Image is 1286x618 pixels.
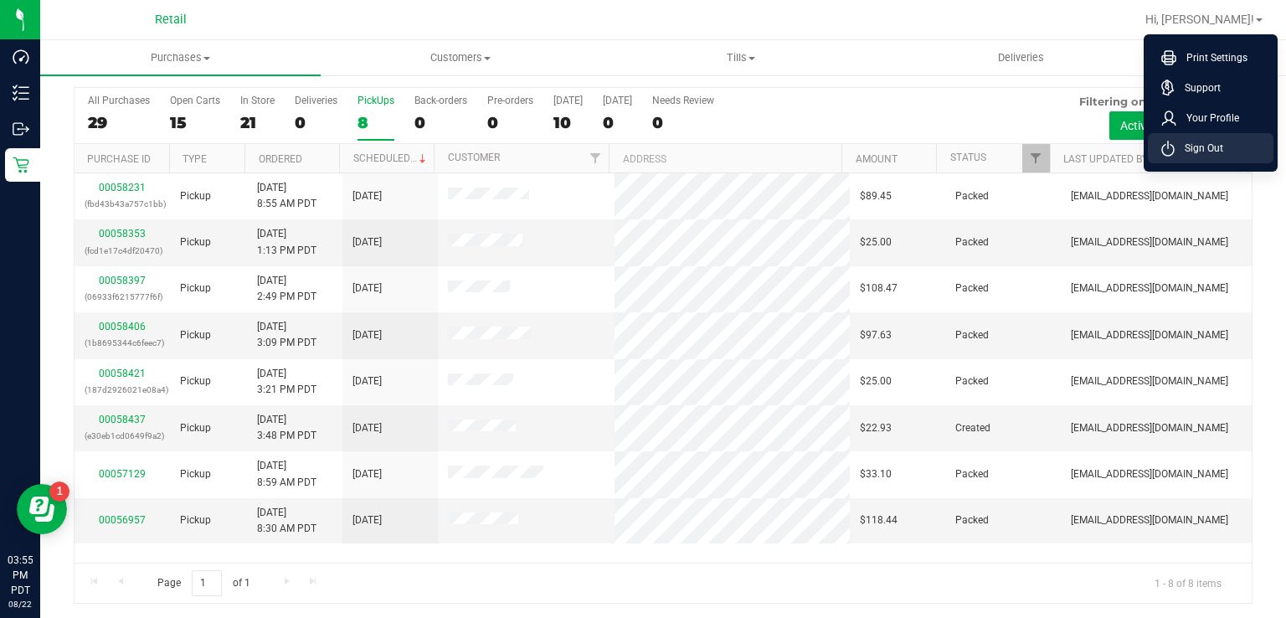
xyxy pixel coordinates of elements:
[257,319,316,351] span: [DATE] 3:09 PM PDT
[49,482,69,502] iframe: Resource center unread badge
[321,50,600,65] span: Customers
[1071,512,1228,528] span: [EMAIL_ADDRESS][DOMAIN_NAME]
[1071,327,1228,343] span: [EMAIL_ADDRESS][DOMAIN_NAME]
[13,121,29,137] inline-svg: Outbound
[1148,133,1273,163] li: Sign Out
[448,152,500,163] a: Customer
[1175,80,1221,96] span: Support
[240,95,275,106] div: In Store
[85,243,160,259] p: (fcd1e17c4df20470)
[85,289,160,305] p: (06933f6215777f6f)
[1022,144,1050,173] a: Filter
[860,512,898,528] span: $118.44
[40,50,321,65] span: Purchases
[13,157,29,173] inline-svg: Retail
[955,188,989,204] span: Packed
[259,153,302,165] a: Ordered
[352,188,382,204] span: [DATE]
[88,113,150,132] div: 29
[358,113,394,132] div: 8
[257,273,316,305] span: [DATE] 2:49 PM PDT
[860,234,892,250] span: $25.00
[155,13,187,27] span: Retail
[240,113,275,132] div: 21
[1175,140,1223,157] span: Sign Out
[99,228,146,239] a: 00058353
[180,188,211,204] span: Pickup
[603,113,632,132] div: 0
[180,466,211,482] span: Pickup
[860,420,892,436] span: $22.93
[414,95,467,106] div: Back-orders
[295,95,337,106] div: Deliveries
[955,420,990,436] span: Created
[99,368,146,379] a: 00058421
[1145,13,1254,26] span: Hi, [PERSON_NAME]!
[553,95,583,106] div: [DATE]
[180,512,211,528] span: Pickup
[143,570,264,596] span: Page of 1
[553,113,583,132] div: 10
[955,512,989,528] span: Packed
[352,420,382,436] span: [DATE]
[955,234,989,250] span: Packed
[603,95,632,106] div: [DATE]
[487,113,533,132] div: 0
[180,234,211,250] span: Pickup
[99,468,146,480] a: 00057129
[1161,80,1267,96] a: Support
[8,598,33,610] p: 08/22
[85,382,160,398] p: (187d2926021e08a4)
[13,85,29,101] inline-svg: Inventory
[87,153,151,165] a: Purchase ID
[257,366,316,398] span: [DATE] 3:21 PM PDT
[955,281,989,296] span: Packed
[1176,110,1239,126] span: Your Profile
[352,373,382,389] span: [DATE]
[1109,111,1187,140] button: Active only
[170,95,220,106] div: Open Carts
[352,234,382,250] span: [DATE]
[1071,373,1228,389] span: [EMAIL_ADDRESS][DOMAIN_NAME]
[85,196,160,212] p: (fbd43b43a757c1bb)
[180,373,211,389] span: Pickup
[601,40,882,75] a: Tills
[955,466,989,482] span: Packed
[955,327,989,343] span: Packed
[1071,281,1228,296] span: [EMAIL_ADDRESS][DOMAIN_NAME]
[295,113,337,132] div: 0
[860,373,892,389] span: $25.00
[1063,153,1148,165] a: Last Updated By
[950,152,986,163] a: Status
[321,40,601,75] a: Customers
[352,327,382,343] span: [DATE]
[955,373,989,389] span: Packed
[352,281,382,296] span: [DATE]
[1071,234,1228,250] span: [EMAIL_ADDRESS][DOMAIN_NAME]
[1079,95,1188,108] span: Filtering on status:
[180,420,211,436] span: Pickup
[85,335,160,351] p: (1b8695344c6feec7)
[353,152,430,164] a: Scheduled
[652,95,714,106] div: Needs Review
[1071,188,1228,204] span: [EMAIL_ADDRESS][DOMAIN_NAME]
[1071,466,1228,482] span: [EMAIL_ADDRESS][DOMAIN_NAME]
[85,428,160,444] p: (e30eb1cd0649f9a2)
[180,327,211,343] span: Pickup
[183,153,207,165] a: Type
[99,514,146,526] a: 00056957
[257,180,316,212] span: [DATE] 8:55 AM PDT
[860,188,892,204] span: $89.45
[99,321,146,332] a: 00058406
[180,281,211,296] span: Pickup
[652,113,714,132] div: 0
[1176,49,1247,66] span: Print Settings
[860,466,892,482] span: $33.10
[1141,570,1235,595] span: 1 - 8 of 8 items
[358,95,394,106] div: PickUps
[8,553,33,598] p: 03:55 PM PDT
[352,466,382,482] span: [DATE]
[352,512,382,528] span: [DATE]
[257,226,316,258] span: [DATE] 1:13 PM PDT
